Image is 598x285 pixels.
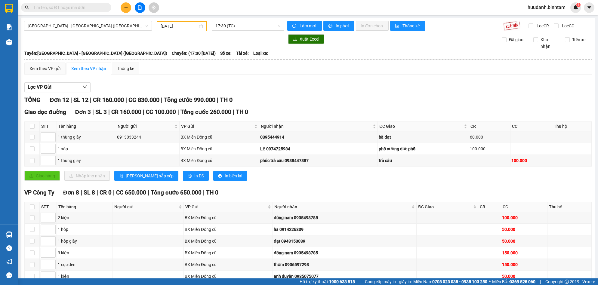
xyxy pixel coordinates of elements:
span: CR 0 [100,189,112,196]
div: Lệ 0974725934 [260,146,377,152]
div: 50.000 [502,273,547,280]
button: sort-ascending[PERSON_NAME] sắp xếp [114,171,178,181]
input: Tìm tên, số ĐT hoặc mã đơn [33,4,104,11]
span: TH 0 [220,96,233,103]
img: warehouse-icon [6,231,12,238]
div: phổ cường dức phổ [379,146,468,152]
span: Người nhận [274,204,410,210]
div: BX Miền Đông cũ [185,238,272,244]
td: BX Miền Đông cũ [184,271,273,282]
b: Tuyến: [GEOGRAPHIC_DATA] - [GEOGRAPHIC_DATA] ([GEOGRAPHIC_DATA]) [24,51,167,56]
div: 1 thùng giây [58,134,115,140]
span: | [143,109,144,115]
span: Tài xế: [236,50,249,57]
span: ĐC Giao [379,123,463,130]
span: CC 100.000 [146,109,176,115]
button: downloadXuất Excel [288,34,324,44]
span: CC 650.000 [116,189,146,196]
td: BX Miền Đông cũ [184,259,273,271]
span: Tổng cước 650.000 [151,189,202,196]
span: | [233,109,234,115]
div: 150.000 [502,250,547,256]
th: STT [40,121,57,131]
th: Thu hộ [547,202,592,212]
span: SL 12 [73,96,88,103]
span: sort-ascending [119,174,123,179]
span: Trên xe [570,36,588,43]
div: 2 kiện [58,214,112,221]
span: caret-down [587,5,592,10]
span: printer [218,174,222,179]
span: Đã giao [507,36,526,43]
div: thơm 0906597298 [274,261,415,268]
div: BX Miền Đông cũ [185,273,272,280]
div: 1 thùng giây [58,157,115,164]
span: Thống kê [402,23,421,29]
span: Lọc CC [559,23,575,29]
th: Tên hàng [57,202,113,212]
span: VP Gửi [185,204,267,210]
span: download [293,37,297,42]
img: solution-icon [6,24,12,30]
button: downloadNhập kho nhận [64,171,110,181]
td: BX Miền Đông cũ [184,212,273,224]
span: aim [152,5,156,10]
span: 1 [577,3,579,7]
img: icon-new-feature [573,5,578,10]
span: | [92,109,94,115]
span: plus [124,5,128,10]
span: VP Gửi [181,123,253,130]
span: | [97,189,98,196]
span: search [25,5,29,10]
span: down [82,84,87,89]
button: printerIn phơi [323,21,354,31]
div: bà đạt [379,134,468,140]
span: Lọc CR [534,23,550,29]
span: message [6,272,12,278]
span: SL 3 [95,109,107,115]
div: BX Miền Đông cũ [185,214,272,221]
span: SL 8 [84,189,95,196]
div: BX Miền Đông cũ [185,226,272,233]
td: BX Miền Đông cũ [180,155,259,167]
span: Đơn 12 [50,96,69,103]
div: 50.000 [502,226,547,233]
td: BX Miền Đông cũ [184,224,273,235]
span: Chuyến: (17:30 [DATE]) [172,50,216,57]
span: huudanh.binhtam [523,4,570,11]
div: 1 kiện [58,273,112,280]
img: warehouse-icon [6,39,12,45]
div: 0913033244 [117,134,178,140]
div: 1 cục đen [58,261,112,268]
div: trà câu [379,157,468,164]
div: BX Miền Đông cũ [180,146,258,152]
span: printer [328,24,333,29]
td: BX Miền Đông cũ [180,143,259,155]
strong: 0369 525 060 [510,279,535,284]
input: 13/10/2025 [161,23,198,29]
span: | [217,96,218,103]
span: TH 0 [236,109,248,115]
button: syncLàm mới [287,21,322,31]
button: uploadGiao hàng [24,171,60,181]
td: BX Miền Đông cũ [180,131,259,143]
div: ha 0914226839 [274,226,415,233]
span: Loại xe: [253,50,268,57]
button: printerIn biên lai [213,171,247,181]
button: aim [149,2,159,13]
span: | [125,96,127,103]
div: 150.000 [502,261,547,268]
span: | [540,278,541,285]
div: đông nam 0935498785 [274,214,415,221]
div: BX Miền Đông cũ [185,250,272,256]
div: 1 xôp [58,146,115,152]
th: Tên hàng [57,121,116,131]
div: 100.000 [511,157,551,164]
div: Xem theo VP gửi [29,65,60,72]
span: 17:30 (TC) [215,21,281,30]
span: Hỗ trợ kỹ thuật: [300,278,355,285]
sup: 1 [576,3,581,7]
span: VP Công Ty [24,189,54,196]
button: In đơn chọn [356,21,389,31]
span: | [81,189,82,196]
